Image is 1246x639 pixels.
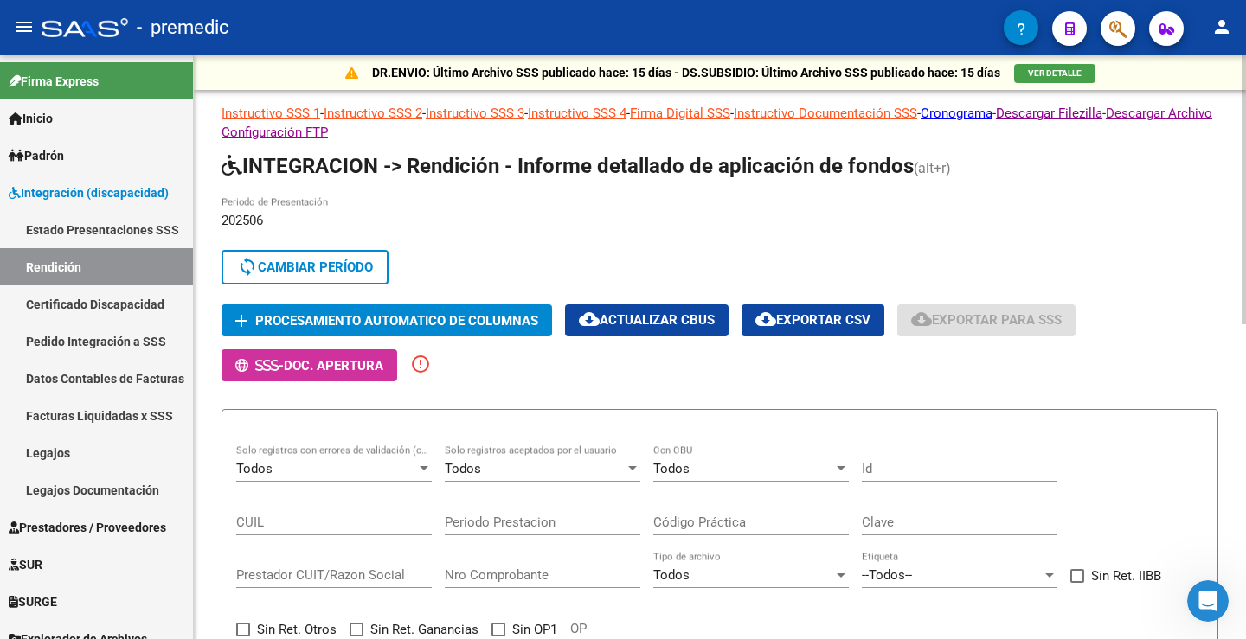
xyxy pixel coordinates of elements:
[911,312,1062,328] span: Exportar para SSS
[565,304,729,336] button: Actualizar CBUs
[653,567,690,583] span: Todos
[222,349,397,381] button: -Doc. Apertura
[445,461,481,476] span: Todos
[9,592,57,611] span: SURGE
[235,358,284,374] span: -
[222,250,389,284] button: Cambiar Período
[1028,68,1082,78] span: VER DETALLE
[911,309,932,329] mat-icon: cloud_download
[426,105,524,121] a: Instructivo SSS 3
[862,567,912,583] span: --Todos--
[231,310,252,331] mat-icon: add
[579,312,715,328] span: Actualizar CBUs
[222,104,1218,142] p: - - - - - - - -
[528,105,626,121] a: Instructivo SSS 4
[734,105,917,121] a: Instructivo Documentación SSS
[237,256,258,277] mat-icon: sync
[137,9,229,47] span: - premedic
[9,109,53,128] span: Inicio
[996,105,1102,121] a: Descargar Filezilla
[1211,16,1232,37] mat-icon: person
[9,183,169,202] span: Integración (discapacidad)
[914,160,951,176] span: (alt+r)
[237,259,373,275] span: Cambiar Período
[222,154,914,178] span: INTEGRACION -> Rendición - Informe detallado de aplicación de fondos
[579,309,600,329] mat-icon: cloud_download
[1187,580,1229,622] iframe: Intercom live chat
[372,63,1000,82] p: DR.ENVIO: Último Archivo SSS publicado hace: 15 días - DS.SUBSIDIO: Último Archivo SSS publicado ...
[755,309,776,329] mat-icon: cloud_download
[9,72,99,91] span: Firma Express
[1091,566,1161,586] span: Sin Ret. IIBB
[410,354,431,374] mat-icon: error_outline
[9,518,166,537] span: Prestadores / Proveedores
[1014,64,1095,83] button: VER DETALLE
[9,555,42,574] span: SUR
[284,358,383,374] span: Doc. Apertura
[9,146,64,165] span: Padrón
[255,313,538,329] span: Procesamiento automatico de columnas
[755,312,870,328] span: Exportar CSV
[653,461,690,476] span: Todos
[222,105,320,121] a: Instructivo SSS 1
[236,461,273,476] span: Todos
[324,105,422,121] a: Instructivo SSS 2
[921,105,992,121] a: Cronograma
[222,304,552,336] button: Procesamiento automatico de columnas
[897,304,1076,336] button: Exportar para SSS
[14,16,35,37] mat-icon: menu
[742,304,884,336] button: Exportar CSV
[630,105,730,121] a: Firma Digital SSS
